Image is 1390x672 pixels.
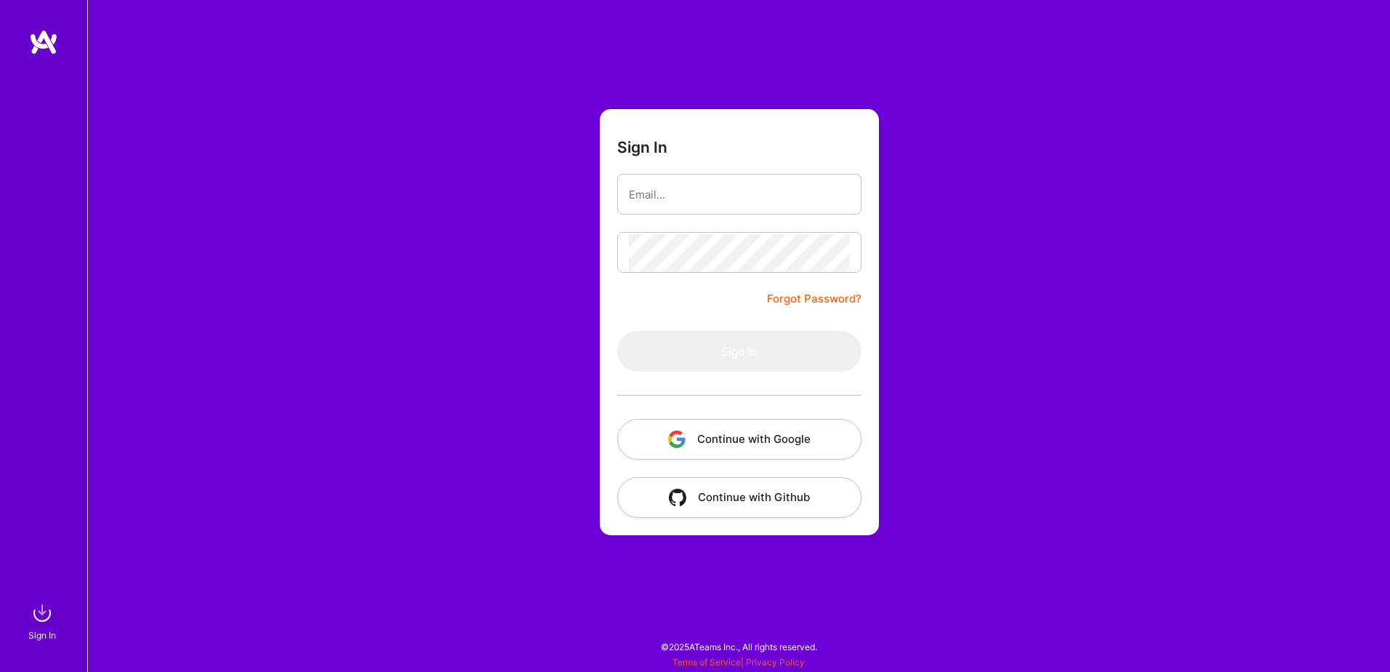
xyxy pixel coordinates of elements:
[617,419,861,460] button: Continue with Google
[672,657,741,668] a: Terms of Service
[669,489,686,506] img: icon
[617,138,667,156] h3: Sign In
[746,657,805,668] a: Privacy Policy
[672,657,805,668] span: |
[767,290,861,308] a: Forgot Password?
[28,599,57,628] img: sign in
[617,331,861,372] button: Sign In
[87,628,1390,665] div: © 2025 ATeams Inc., All rights reserved.
[31,599,57,643] a: sign inSign In
[629,176,850,213] input: Email...
[28,628,56,643] div: Sign In
[617,477,861,518] button: Continue with Github
[29,29,58,55] img: logo
[668,431,686,448] img: icon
